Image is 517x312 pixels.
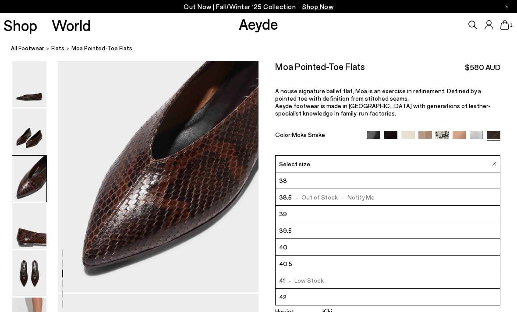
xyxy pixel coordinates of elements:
[12,61,46,107] img: Moa Pointed-Toe Flats - Image 1
[338,193,347,201] span: -
[292,131,325,138] span: Moka Snake
[279,275,285,286] span: 41
[71,44,132,53] span: Moa Pointed-Toe Flats
[275,102,501,117] p: Aeyde footwear is made in [GEOGRAPHIC_DATA] with generations of leather-specialist knowledge in f...
[275,131,360,141] div: Color:
[509,23,513,28] span: 1
[275,61,365,72] h2: Moa Pointed-Toe Flats
[12,250,46,296] img: Moa Pointed-Toe Flats - Image 5
[184,1,333,12] p: Out Now | Fall/Winter ‘25 Collection
[52,18,91,33] a: World
[292,193,301,201] span: -
[12,203,46,249] img: Moa Pointed-Toe Flats - Image 4
[11,44,44,53] a: All Footwear
[4,18,37,33] a: Shop
[285,275,324,286] span: Low Stock
[279,175,287,186] span: 38
[51,44,64,53] a: flats
[279,208,287,219] span: 39
[302,3,333,11] span: Navigate to /collections/new-in
[12,156,46,202] img: Moa Pointed-Toe Flats - Image 3
[500,20,509,30] a: 1
[279,192,292,203] span: 38.5
[292,192,375,203] span: Out of Stock Notify Me
[279,159,310,168] span: Select size
[11,37,517,61] nav: breadcrumb
[51,45,64,52] span: flats
[465,62,500,73] span: $580 AUD
[279,258,292,269] span: 40.5
[12,109,46,154] img: Moa Pointed-Toe Flats - Image 2
[239,14,278,33] a: Aeyde
[279,242,287,252] span: 40
[275,87,501,102] p: A house signature ballet flat, Moa is an exercise in refinement. Defined by a pointed toe with de...
[279,225,292,236] span: 39.5
[279,291,287,302] span: 42
[285,277,294,284] span: -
